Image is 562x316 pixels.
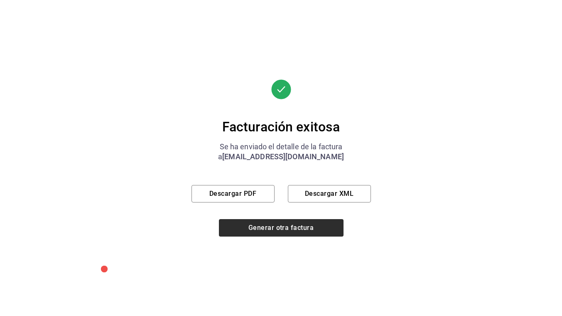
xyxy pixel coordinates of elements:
button: Descargar XML [288,185,371,202]
span: [EMAIL_ADDRESS][DOMAIN_NAME] [222,152,344,161]
button: Descargar PDF [191,185,275,202]
div: a [191,152,371,162]
button: Generar otra factura [219,219,344,237]
div: Facturación exitosa [191,118,371,135]
div: Se ha enviado el detalle de la factura [191,142,371,152]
